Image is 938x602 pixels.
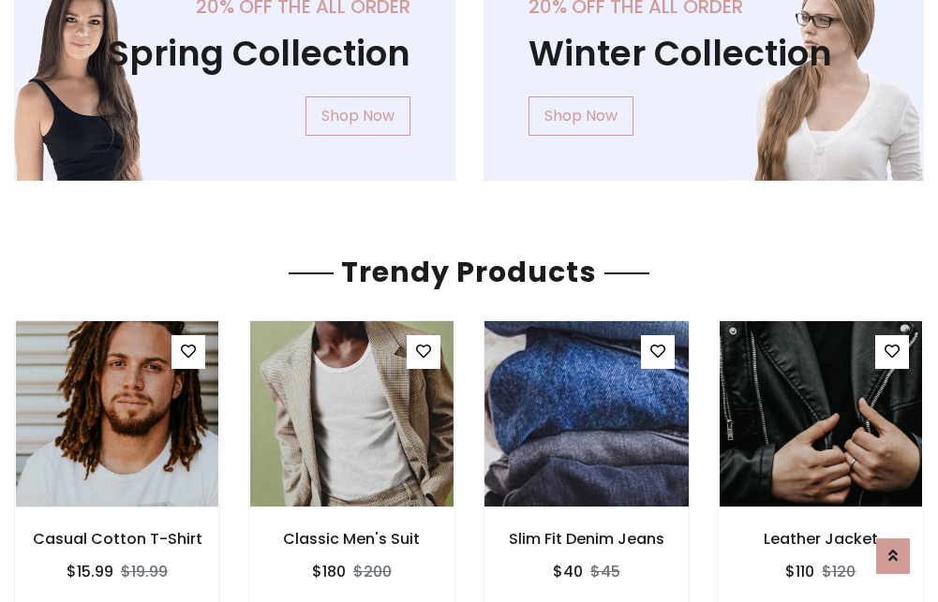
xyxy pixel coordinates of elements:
h6: $180 [312,563,346,580]
h6: $15.99 [67,563,113,580]
h1: Winter Collection [529,33,880,74]
del: $200 [353,561,392,582]
span: Trendy Products [334,252,604,292]
h6: Casual Cotton T-Shirt [15,530,219,548]
a: Shop Now [529,96,633,136]
h6: Leather Jacket [719,530,923,548]
h1: Spring Collection [59,33,410,74]
del: $120 [822,561,856,582]
del: $45 [590,561,620,582]
h6: Slim Fit Denim Jeans [484,530,689,548]
del: $19.99 [121,561,168,582]
h6: $40 [553,563,583,580]
h6: Classic Men's Suit [249,530,454,548]
a: Shop Now [305,96,410,136]
h6: $110 [785,563,814,580]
